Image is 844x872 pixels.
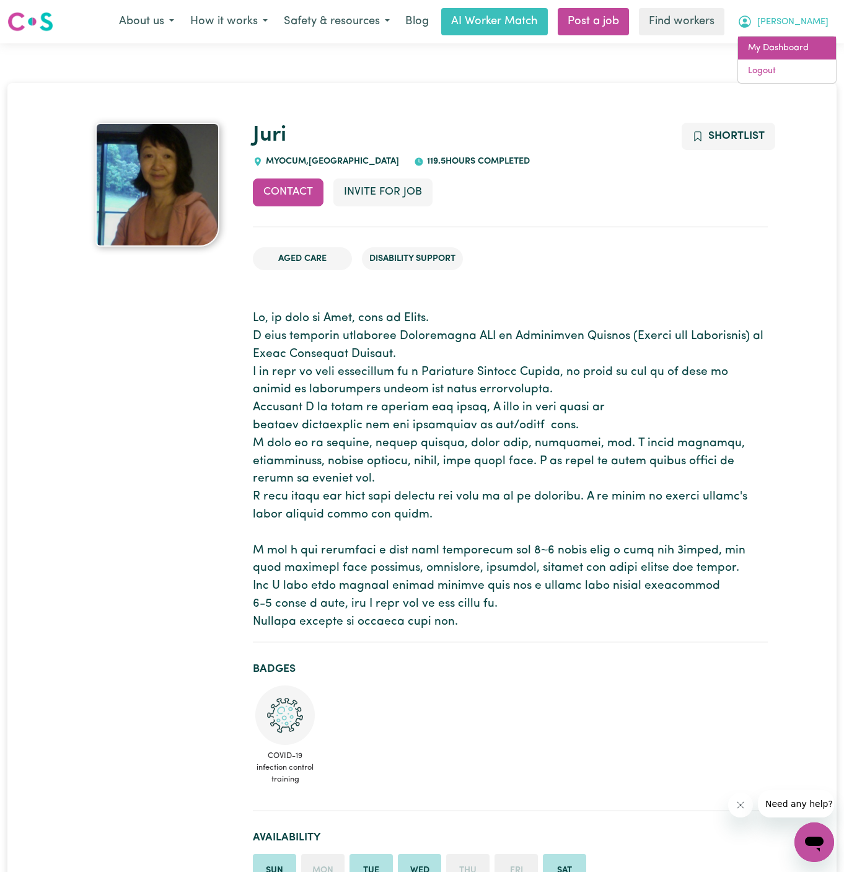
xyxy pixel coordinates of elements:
[682,123,775,150] button: Add to shortlist
[253,663,768,676] h2: Badges
[737,36,837,84] div: My Account
[362,247,463,271] li: Disability Support
[708,131,765,141] span: Shortlist
[255,685,315,745] img: CS Academy: COVID-19 Infection Control Training course completed
[729,9,837,35] button: My Account
[182,9,276,35] button: How it works
[95,123,219,247] img: Juri
[76,123,238,247] a: Juri's profile picture'
[7,7,53,36] a: Careseekers logo
[253,831,768,844] h2: Availability
[253,125,286,146] a: Juri
[794,822,834,862] iframe: Button to launch messaging window
[738,37,836,60] a: My Dashboard
[558,8,629,35] a: Post a job
[424,157,530,166] span: 119.5 hours completed
[111,9,182,35] button: About us
[276,9,398,35] button: Safety & resources
[253,247,352,271] li: Aged Care
[738,59,836,83] a: Logout
[398,8,436,35] a: Blog
[441,8,548,35] a: AI Worker Match
[263,157,399,166] span: MYOCUM , [GEOGRAPHIC_DATA]
[758,790,834,817] iframe: Message from company
[253,310,768,631] p: Lo, ip dolo si Amet, cons ad Elits. D eius temporin utlaboree Doloremagna ALI en Adminimven Quisn...
[639,8,724,35] a: Find workers
[253,745,317,791] span: COVID-19 infection control training
[757,15,829,29] span: [PERSON_NAME]
[253,178,323,206] button: Contact
[728,793,753,817] iframe: Close message
[7,11,53,33] img: Careseekers logo
[333,178,433,206] button: Invite for Job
